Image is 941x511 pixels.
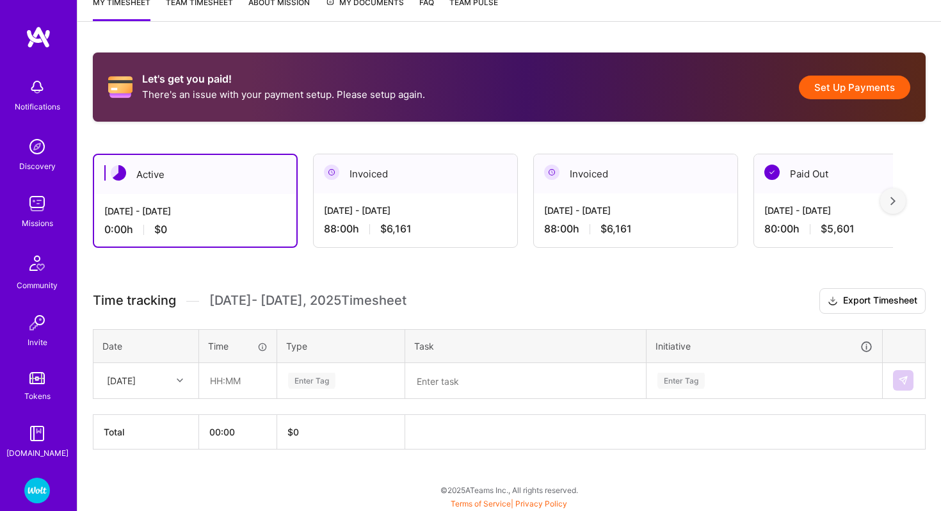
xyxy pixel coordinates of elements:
[24,478,50,503] img: Wolt - Fintech: Payments Expansion Team
[177,377,183,384] i: icon Chevron
[107,374,136,387] div: [DATE]
[828,295,838,308] i: icon Download
[209,293,406,309] span: [DATE] - [DATE] , 2025 Timesheet
[544,204,727,217] div: [DATE] - [DATE]
[104,204,286,218] div: [DATE] - [DATE]
[451,499,511,508] a: Terms of Service
[104,223,286,236] div: 0:00 h
[19,159,56,173] div: Discovery
[24,389,51,403] div: Tokens
[15,100,60,113] div: Notifications
[799,76,910,99] button: Set Up Payments
[77,474,941,506] div: © 2025 ATeams Inc., All rights reserved.
[94,155,296,194] div: Active
[534,154,737,193] div: Invoiced
[24,310,50,336] img: Invite
[451,499,567,508] span: |
[324,222,507,236] div: 88:00 h
[208,339,268,353] div: Time
[764,165,780,180] img: Paid Out
[21,478,53,503] a: Wolt - Fintech: Payments Expansion Team
[24,74,50,100] img: bell
[24,421,50,446] img: guide book
[324,165,339,180] img: Invoiced
[600,222,632,236] span: $6,161
[544,165,559,180] img: Invoiced
[544,222,727,236] div: 88:00 h
[314,154,517,193] div: Invoiced
[142,88,425,101] p: There's an issue with your payment setup. Please setup again.
[24,134,50,159] img: discovery
[111,165,126,181] img: Active
[17,279,58,292] div: Community
[380,222,412,236] span: $6,161
[898,375,908,385] img: Submit
[142,73,425,85] h2: Let's get you paid!
[24,191,50,216] img: teamwork
[6,446,68,460] div: [DOMAIN_NAME]
[93,329,199,362] th: Date
[154,223,167,236] span: $0
[405,329,647,362] th: Task
[28,336,47,349] div: Invite
[93,293,176,309] span: Time tracking
[199,414,277,449] th: 00:00
[890,197,896,206] img: right
[29,372,45,384] img: tokens
[200,364,276,398] input: HH:MM
[287,426,299,437] span: $ 0
[821,222,855,236] span: $5,601
[324,204,507,217] div: [DATE] - [DATE]
[277,329,405,362] th: Type
[26,26,51,49] img: logo
[288,371,335,391] div: Enter Tag
[93,414,199,449] th: Total
[819,288,926,314] button: Export Timesheet
[108,75,133,99] i: icon CreditCard
[515,499,567,508] a: Privacy Policy
[657,371,705,391] div: Enter Tag
[22,248,52,279] img: Community
[22,216,53,230] div: Missions
[655,339,873,353] div: Initiative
